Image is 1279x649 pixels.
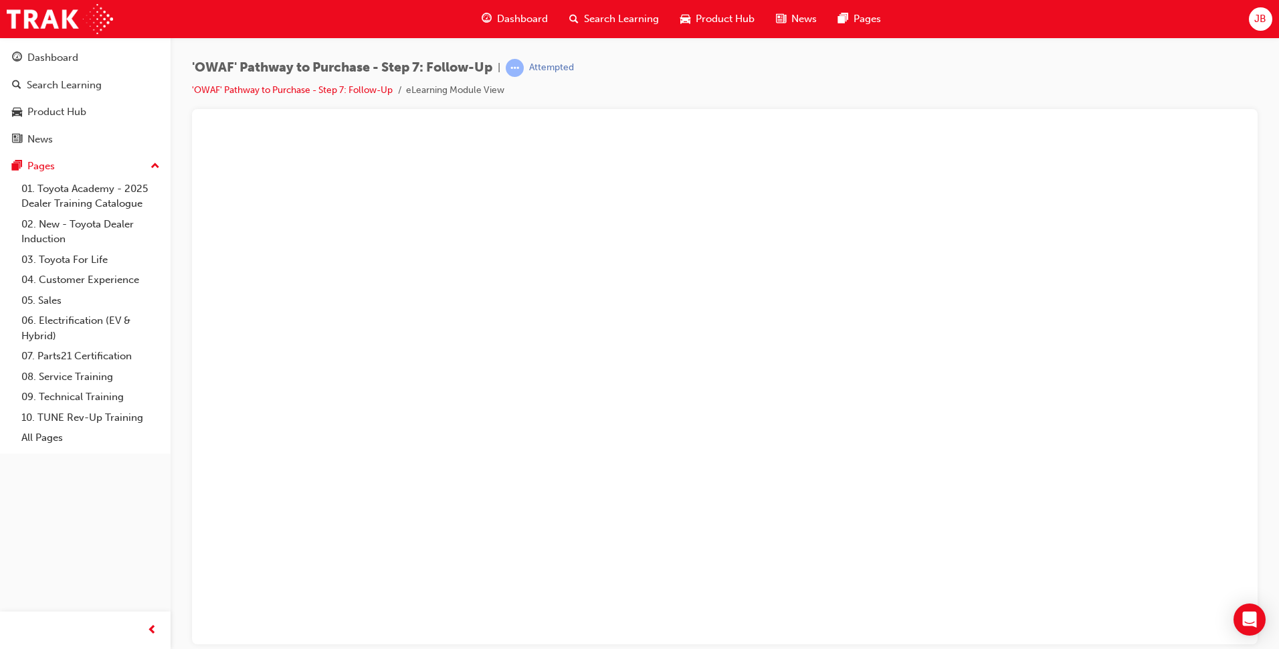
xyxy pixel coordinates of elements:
[838,11,848,27] span: pages-icon
[16,250,165,270] a: 03. Toyota For Life
[559,5,670,33] a: search-iconSearch Learning
[7,4,113,34] img: Trak
[12,106,22,118] span: car-icon
[27,104,86,120] div: Product Hub
[12,80,21,92] span: search-icon
[776,11,786,27] span: news-icon
[5,45,165,70] a: Dashboard
[16,179,165,214] a: 01. Toyota Academy - 2025 Dealer Training Catalogue
[498,60,500,76] span: |
[1254,11,1266,27] span: JB
[16,346,165,367] a: 07. Parts21 Certification
[506,59,524,77] span: learningRecordVerb_ATTEMPT-icon
[16,214,165,250] a: 02. New - Toyota Dealer Induction
[765,5,827,33] a: news-iconNews
[16,407,165,428] a: 10. TUNE Rev-Up Training
[5,154,165,179] button: Pages
[5,43,165,154] button: DashboardSearch LearningProduct HubNews
[27,132,53,147] div: News
[529,62,574,74] div: Attempted
[1234,604,1266,636] div: Open Intercom Messenger
[12,52,22,64] span: guage-icon
[16,387,165,407] a: 09. Technical Training
[471,5,559,33] a: guage-iconDashboard
[151,158,160,175] span: up-icon
[406,83,504,98] li: eLearning Module View
[16,270,165,290] a: 04. Customer Experience
[27,78,102,93] div: Search Learning
[584,11,659,27] span: Search Learning
[670,5,765,33] a: car-iconProduct Hub
[5,100,165,124] a: Product Hub
[854,11,881,27] span: Pages
[5,73,165,98] a: Search Learning
[192,84,393,96] a: 'OWAF' Pathway to Purchase - Step 7: Follow-Up
[827,5,892,33] a: pages-iconPages
[27,50,78,66] div: Dashboard
[147,622,157,639] span: prev-icon
[680,11,690,27] span: car-icon
[12,161,22,173] span: pages-icon
[482,11,492,27] span: guage-icon
[696,11,755,27] span: Product Hub
[791,11,817,27] span: News
[1249,7,1272,31] button: JB
[569,11,579,27] span: search-icon
[192,60,492,76] span: 'OWAF' Pathway to Purchase - Step 7: Follow-Up
[16,367,165,387] a: 08. Service Training
[12,134,22,146] span: news-icon
[497,11,548,27] span: Dashboard
[16,428,165,448] a: All Pages
[5,127,165,152] a: News
[27,159,55,174] div: Pages
[16,290,165,311] a: 05. Sales
[16,310,165,346] a: 06. Electrification (EV & Hybrid)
